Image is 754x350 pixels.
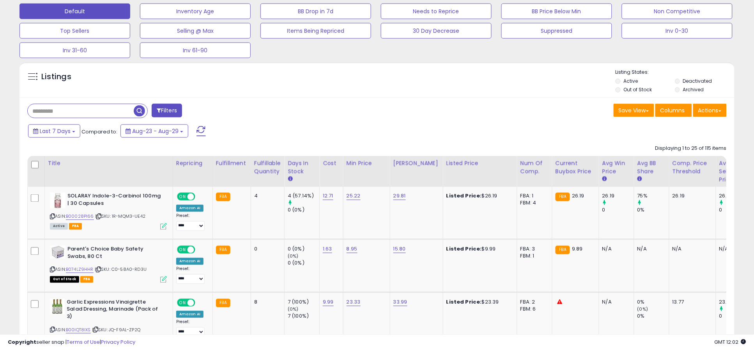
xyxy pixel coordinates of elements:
div: 4 [254,193,278,200]
button: Inventory Age [140,4,251,19]
div: 0 (0%) [288,260,319,267]
div: 8 [254,299,278,306]
span: 2025-09-6 12:02 GMT [715,338,746,346]
h5: Listings [41,71,71,82]
div: ASIN: [50,246,167,282]
span: FBA [80,276,94,283]
div: 0 (0%) [288,207,319,214]
button: Needs to Reprice [381,4,492,19]
div: Title [48,159,170,167]
img: 41xjEAtKOnL._SL40_.jpg [50,193,65,208]
div: Current Buybox Price [556,159,596,176]
div: Preset: [176,266,207,284]
div: N/A [673,246,710,253]
button: 30 Day Decrease [381,23,492,39]
a: Privacy Policy [101,338,135,346]
div: 0 (0%) [288,246,319,253]
a: 23.33 [347,298,361,306]
div: Comp. Price Threshold [673,159,713,176]
a: 1.63 [323,245,332,253]
a: 29.81 [393,192,406,200]
div: FBM: 6 [520,306,546,313]
div: seller snap | | [8,339,135,346]
button: Suppressed [501,23,612,39]
span: Aug-23 - Aug-29 [132,127,179,135]
div: Cost [323,159,340,167]
div: FBA: 1 [520,193,546,200]
small: FBA [216,193,230,201]
div: ASIN: [50,193,167,229]
button: Selling @ Max [140,23,251,39]
div: 0 [254,246,278,253]
div: 0% [637,299,669,306]
div: Num of Comp. [520,159,549,176]
div: Amazon AI [176,258,204,265]
span: OFF [194,247,207,253]
a: 9.99 [323,298,334,306]
div: Listed Price [446,159,514,167]
div: N/A [602,246,628,253]
button: BB Price Below Min [501,4,612,19]
span: 26.19 [572,192,584,200]
div: N/A [719,246,745,253]
a: Terms of Use [67,338,100,346]
div: 23.39 [719,299,751,306]
img: 51kEUuPr-ML._SL40_.jpg [50,299,65,314]
b: Garlic Expressions Vinaigrette Salad Dressing, Marinade (Pack of 3) [67,299,161,323]
span: OFF [194,194,207,200]
label: Deactivated [683,78,712,84]
span: Last 7 Days [40,127,71,135]
b: Listed Price: [446,192,482,200]
small: FBA [216,246,230,254]
span: | SKU: C0-58A0-RD3U [95,266,147,273]
div: FBM: 4 [520,200,546,207]
small: (0%) [637,306,648,313]
span: All listings currently available for purchase on Amazon [50,223,68,230]
span: | SKU: 1R-MQM3-UE42 [95,213,145,220]
div: 7 (100%) [288,313,319,320]
div: 26.19 [719,193,751,200]
b: Parent's Choice Baby Safety Swabs, 80 Ct [67,246,162,262]
div: Amazon AI [176,311,204,318]
button: Aug-23 - Aug-29 [120,124,188,138]
div: 0 [719,313,751,320]
div: Amazon AI [176,205,204,212]
a: 8.95 [347,245,358,253]
div: 0 [602,207,634,214]
b: SOLARAY Indole-3-Carbinol 100mg | 30 Capsules [67,193,162,209]
span: Columns [660,107,685,114]
div: Min Price [347,159,387,167]
div: Avg Selling Price [719,159,748,184]
small: (0%) [288,253,299,259]
button: Inv 61-90 [140,43,251,58]
a: 12.71 [323,192,333,200]
button: Filters [152,104,182,117]
b: Listed Price: [446,245,482,253]
small: FBA [556,193,570,201]
div: 4 (57.14%) [288,193,319,200]
div: Avg BB Share [637,159,666,176]
button: Non Competitive [622,4,733,19]
label: Archived [683,86,704,93]
div: 26.19 [602,193,634,200]
div: [PERSON_NAME] [393,159,440,167]
div: 0 [719,207,751,214]
span: ON [178,194,188,200]
strong: Copyright [8,338,36,346]
div: $23.39 [446,299,511,306]
a: 15.80 [393,245,406,253]
button: Inv 0-30 [622,23,733,39]
div: 75% [637,193,669,200]
div: 0% [637,207,669,214]
small: (0%) [288,306,299,313]
span: All listings that are currently out of stock and unavailable for purchase on Amazon [50,276,79,283]
div: Fulfillment [216,159,248,167]
span: FBA [69,223,82,230]
a: B00028PI66 [66,213,94,220]
label: Out of Stock [624,86,652,93]
div: Displaying 1 to 25 of 115 items [655,145,727,152]
div: 7 (100%) [288,299,319,306]
button: Items Being Repriced [260,23,371,39]
span: OFF [194,299,207,306]
label: Active [624,78,638,84]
